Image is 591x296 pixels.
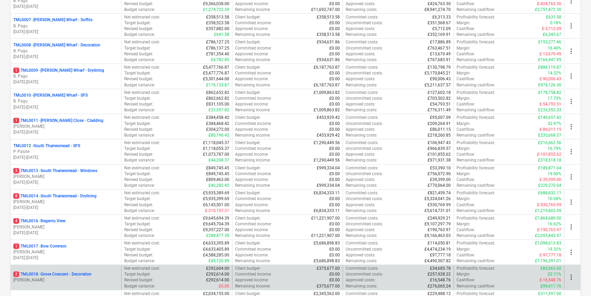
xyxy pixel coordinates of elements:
[567,173,575,181] span: more_vert
[13,68,118,85] div: 1TML0009 -[PERSON_NAME] Wharf - DryliningB. Pagu[DATE]-[DATE]
[235,7,271,13] p: Remaining income :
[567,147,575,156] span: more_vert
[206,127,229,132] p: £304,272.00
[314,82,340,88] p: £6,187,763.87
[206,165,229,171] p: £849,745.45
[13,129,118,135] p: [DATE] - [DATE]
[206,171,229,177] p: £849,745.45
[124,20,151,26] p: Target budget :
[314,140,340,146] p: £1,290,449.56
[13,155,118,160] p: [DATE] - [DATE]
[124,14,160,20] p: Net estimated cost :
[457,183,495,188] p: Remaining cashflow :
[546,14,561,20] p: £631.58
[538,65,561,70] p: £886,119.87
[124,76,153,82] p: Revised budget :
[430,76,451,82] p: £90,006.43
[13,42,118,60] div: TML0008 -[PERSON_NAME] Wharf - DecorationB. Pagu[DATE]-[DATE]
[235,101,269,107] p: Approved income :
[346,171,383,177] p: Uncommitted costs :
[235,146,272,152] p: Committed income :
[13,193,97,199] p: TML0014 - South Thamesmead - Drylining
[124,45,151,51] p: Target budget :
[235,121,272,127] p: Committed income :
[13,218,66,224] p: TML0016 - Regents View
[13,193,19,199] span: 8
[124,51,153,57] p: Revised budget :
[235,65,261,70] p: Client budget :
[235,152,269,157] p: Approved income :
[317,165,340,171] p: £999,334.04
[317,32,340,38] p: £358,513.58
[567,198,575,206] span: more_vert
[124,152,153,157] p: Revised budget :
[203,152,229,157] p: £1,073,787.00
[235,70,272,76] p: Committed income :
[13,4,118,10] p: [DATE] - [DATE]
[539,51,561,57] p: £-13,670.49
[428,121,451,127] p: £209,264.91
[317,57,340,63] p: £934,631.86
[124,190,160,196] p: Net estimated cost :
[428,107,451,113] p: £776,311.49
[13,180,118,185] p: [DATE] - [DATE]
[346,57,377,63] p: Remaining costs :
[124,132,155,138] p: Budget variance :
[124,146,151,152] p: Target budget :
[457,115,495,121] p: Profitability forecast :
[457,152,475,157] p: Cashflow :
[13,255,118,261] p: [DATE] - [DATE]
[542,26,561,32] p: £-5,712.09
[457,70,471,76] p: Margin :
[346,26,375,32] p: Approved costs :
[235,76,269,82] p: Approved income :
[124,121,151,127] p: Target budget :
[235,127,269,132] p: Approved income :
[538,90,561,96] p: £178,758.82
[538,82,561,88] p: £976,126.30
[314,107,340,113] p: £1,009,863.82
[346,20,383,26] p: Uncommitted costs :
[124,39,160,45] p: Net estimated cost :
[457,65,495,70] p: Profitability forecast :
[543,32,561,38] p: £6,343.67
[550,20,561,26] p: 0.18%
[13,17,92,23] p: TML0007 - [PERSON_NAME] Wharf - Soffits
[203,7,229,13] p: £1,274,722.39
[428,146,451,152] p: £966,839.57
[346,96,383,101] p: Uncommitted costs :
[206,45,229,51] p: £786,137.25
[430,101,451,107] p: £54,793.51
[424,82,451,88] p: £5,211,637.57
[457,132,495,138] p: Remaining cashflow :
[539,127,561,132] p: £-86,011.15
[538,132,561,138] p: £235,668.57
[346,127,375,132] p: Approved costs :
[235,57,271,63] p: Remaining income :
[329,51,340,57] p: £0.00
[548,146,561,152] p: 16.79%
[13,98,118,104] p: B. Pagu
[432,14,451,20] p: £6,313.33
[346,107,377,113] p: Remaining costs :
[457,121,471,127] p: Margin :
[457,127,475,132] p: Cashflow :
[235,39,261,45] p: Client budget :
[557,263,591,296] iframe: Chat Widget
[13,277,118,283] p: [PERSON_NAME]
[329,76,340,82] p: £0.00
[13,168,118,185] div: 3TML0013 -South Thamesmead - Windows[PERSON_NAME][DATE]-[DATE]
[124,101,153,107] p: Revised budget :
[317,39,340,45] p: £934,631.86
[539,101,561,107] p: £-54,793.51
[346,115,378,121] p: Committed costs :
[206,82,229,88] p: £176,132.87
[428,171,451,177] p: £756,072.90
[539,76,561,82] p: £-90,006.43
[457,57,495,63] p: Remaining cashflow :
[208,132,229,138] p: £80,196.42
[346,157,377,163] p: Remaining costs :
[538,39,561,45] p: £153,277.46
[457,26,475,32] p: Cashflow :
[538,157,561,163] p: £318,518.18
